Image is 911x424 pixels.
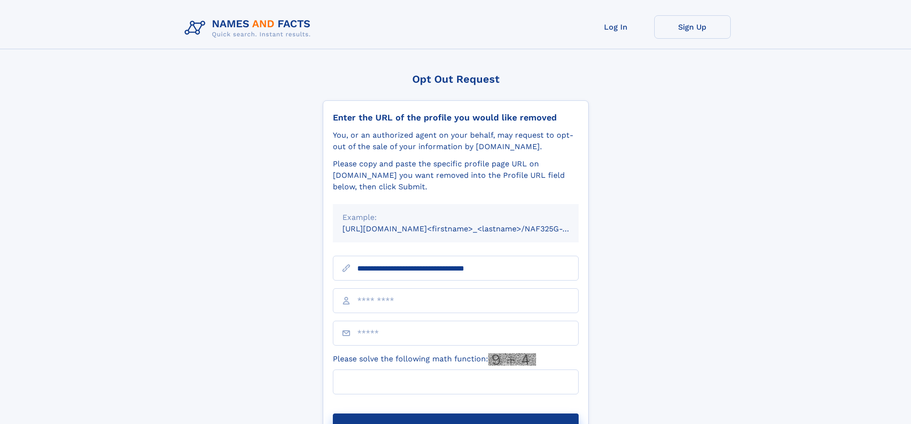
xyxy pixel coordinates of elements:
label: Please solve the following math function: [333,353,536,366]
div: You, or an authorized agent on your behalf, may request to opt-out of the sale of your informatio... [333,130,579,152]
a: Log In [578,15,654,39]
img: Logo Names and Facts [181,15,318,41]
div: Opt Out Request [323,73,589,85]
div: Please copy and paste the specific profile page URL on [DOMAIN_NAME] you want removed into the Pr... [333,158,579,193]
div: Example: [342,212,569,223]
div: Enter the URL of the profile you would like removed [333,112,579,123]
a: Sign Up [654,15,731,39]
small: [URL][DOMAIN_NAME]<firstname>_<lastname>/NAF325G-xxxxxxxx [342,224,597,233]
